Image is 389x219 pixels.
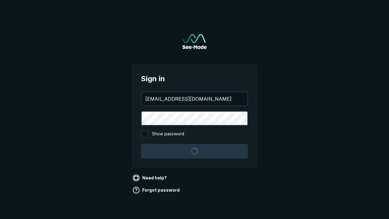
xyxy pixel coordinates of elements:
span: Show password [152,130,184,138]
a: Need help? [131,173,169,183]
input: your@email.com [142,92,247,106]
span: Sign in [141,73,248,84]
a: Forgot password [131,185,182,195]
a: Go to sign in [182,34,207,49]
img: See-Mode Logo [182,34,207,49]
